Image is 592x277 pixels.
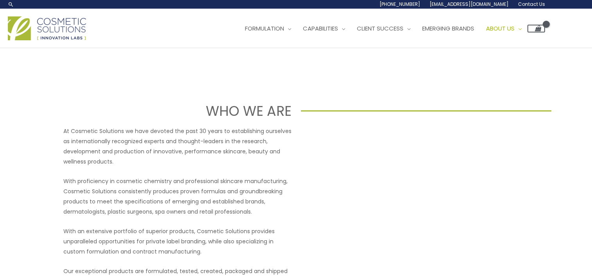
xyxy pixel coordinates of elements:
p: With an extensive portfolio of superior products, Cosmetic Solutions provides unparalleled opport... [63,226,292,257]
span: Emerging Brands [422,24,474,32]
span: [EMAIL_ADDRESS][DOMAIN_NAME] [430,1,509,7]
a: About Us [480,17,527,40]
h1: WHO WE ARE [41,101,291,121]
iframe: Get to know Cosmetic Solutions Private Label Skin Care [301,126,529,254]
span: Contact Us [518,1,545,7]
span: Formulation [245,24,284,32]
p: With proficiency in cosmetic chemistry and professional skincare manufacturing, Cosmetic Solution... [63,176,292,217]
nav: Site Navigation [233,17,545,40]
a: Emerging Brands [416,17,480,40]
span: [PHONE_NUMBER] [380,1,420,7]
a: Client Success [351,17,416,40]
span: Client Success [357,24,403,32]
img: Cosmetic Solutions Logo [8,16,86,40]
span: About Us [486,24,515,32]
a: Search icon link [8,1,14,7]
a: View Shopping Cart, empty [527,25,545,32]
a: Capabilities [297,17,351,40]
a: Formulation [239,17,297,40]
p: At Cosmetic Solutions we have devoted the past 30 years to establishing ourselves as internationa... [63,126,292,167]
span: Capabilities [303,24,338,32]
